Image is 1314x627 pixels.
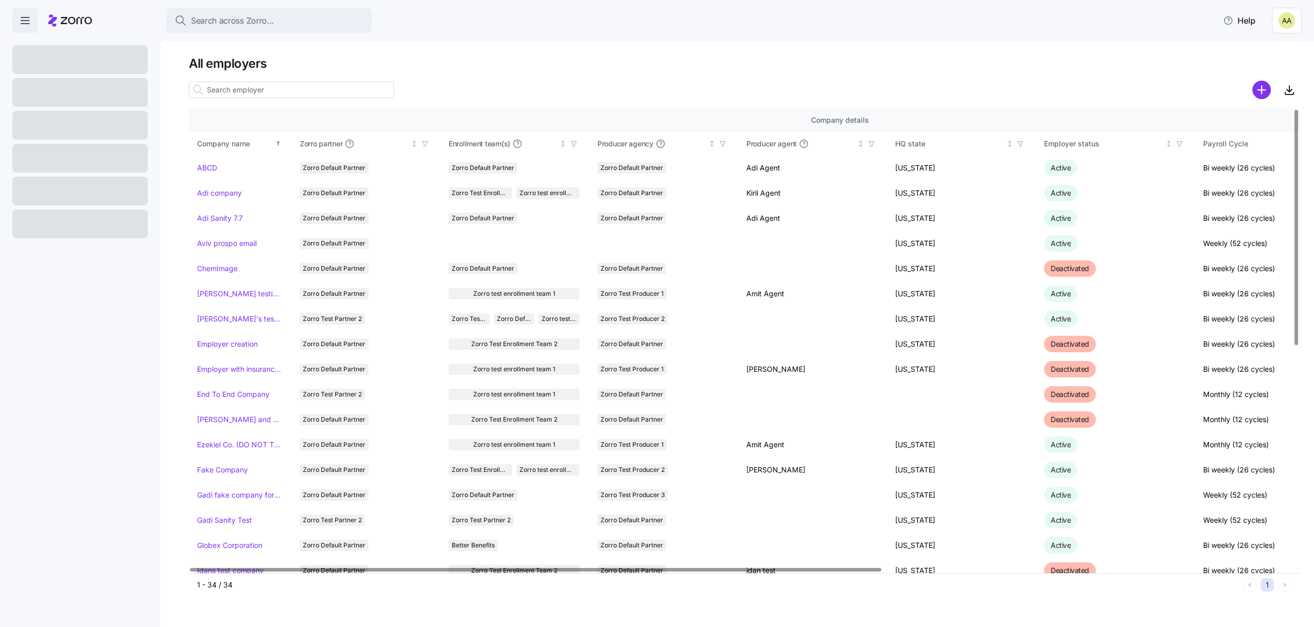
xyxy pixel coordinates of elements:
[601,389,663,400] span: Zorro Default Partner
[1051,289,1071,298] span: Active
[1051,465,1071,474] span: Active
[887,132,1036,156] th: HQ stateNot sorted
[197,565,264,576] a: Idans test company
[303,288,365,299] span: Zorro Default Partner
[452,489,514,501] span: Zorro Default Partner
[197,465,248,475] a: Fake Company
[197,440,282,450] a: Ezekiel Co. (DO NOT TOUCH)
[601,338,663,350] span: Zorro Default Partner
[601,313,665,325] span: Zorro Test Producer 2
[473,389,555,400] span: Zorro test enrollment team 1
[601,162,663,174] span: Zorro Default Partner
[300,139,342,149] span: Zorro partner
[887,281,1036,307] td: [US_STATE]
[1165,140,1172,147] div: Not sorted
[303,540,365,551] span: Zorro Default Partner
[746,139,797,149] span: Producer agent
[601,489,665,501] span: Zorro Test Producer 3
[738,458,887,483] td: [PERSON_NAME]
[601,565,663,576] span: Zorro Default Partner
[275,140,282,147] div: Sorted ascending
[303,389,362,400] span: Zorro Test Partner 2
[303,162,365,174] span: Zorro Default Partner
[887,508,1036,533] td: [US_STATE]
[1051,264,1089,273] span: Deactivated
[1051,541,1071,549] span: Active
[738,181,887,206] td: Kiril Agent
[589,132,738,156] th: Producer agencyNot sorted
[197,580,1239,590] div: 1 - 34 / 34
[887,357,1036,382] td: [US_STATE]
[1243,578,1257,592] button: Previous page
[166,8,372,33] button: Search across Zorro...
[1051,415,1089,424] span: Deactivated
[1051,440,1071,449] span: Active
[738,281,887,307] td: Amit Agent
[292,132,440,156] th: Zorro partnerNot sorted
[559,140,567,147] div: Not sorted
[197,238,257,249] a: Aviv prospo email
[197,364,282,374] a: Employer with insurance problems
[452,213,514,224] span: Zorro Default Partner
[449,139,510,149] span: Enrollment team(s)
[303,313,362,325] span: Zorro Test Partner 2
[887,256,1036,281] td: [US_STATE]
[519,464,577,476] span: Zorro test enrollment team 1
[189,82,394,98] input: Search employer
[601,464,665,476] span: Zorro Test Producer 2
[738,206,887,231] td: Adi Agent
[197,389,269,400] a: End To End Company
[601,288,664,299] span: Zorro Test Producer 1
[473,364,555,375] span: Zorro test enrollment team 1
[303,439,365,450] span: Zorro Default Partner
[857,140,864,147] div: Not sorted
[471,338,557,350] span: Zorro Test Enrollment Team 2
[440,132,589,156] th: Enrollment team(s)Not sorted
[1261,578,1274,592] button: 1
[738,156,887,181] td: Adi Agent
[452,263,514,274] span: Zorro Default Partner
[1051,390,1089,398] span: Deactivated
[452,313,487,325] span: Zorro Test Enrollment Team 2
[303,187,365,199] span: Zorro Default Partner
[1223,14,1255,27] span: Help
[303,515,362,526] span: Zorro Test Partner 2
[887,458,1036,483] td: [US_STATE]
[887,156,1036,181] td: [US_STATE]
[708,140,716,147] div: Not sorted
[601,187,663,199] span: Zorro Default Partner
[1215,10,1264,31] button: Help
[601,515,663,526] span: Zorro Default Partner
[471,565,557,576] span: Zorro Test Enrollment Team 2
[452,187,509,199] span: Zorro Test Enrollment Team 2
[197,188,242,198] a: Adi company
[895,138,1004,149] div: HQ state
[473,288,555,299] span: Zorro test enrollment team 1
[887,483,1036,508] td: [US_STATE]
[303,213,365,224] span: Zorro Default Partner
[197,414,282,425] a: [PERSON_NAME] and ChemImage
[303,464,365,476] span: Zorro Default Partner
[471,414,557,425] span: Zorro Test Enrollment Team 2
[303,364,365,375] span: Zorro Default Partner
[303,565,365,576] span: Zorro Default Partner
[197,314,282,324] a: [PERSON_NAME]'s test account
[452,540,495,551] span: Better Benefits
[197,138,273,149] div: Company name
[601,540,663,551] span: Zorro Default Partner
[601,364,664,375] span: Zorro Test Producer 1
[189,132,292,156] th: Company nameSorted ascending
[1203,138,1312,149] div: Payroll Cycle
[887,332,1036,357] td: [US_STATE]
[601,414,663,425] span: Zorro Default Partner
[1051,239,1071,248] span: Active
[1051,566,1089,575] span: Deactivated
[1279,12,1295,29] img: 69dbe272839496de7880a03cd36c60c1
[452,162,514,174] span: Zorro Default Partner
[1051,163,1071,172] span: Active
[887,206,1036,231] td: [US_STATE]
[303,238,365,249] span: Zorro Default Partner
[189,55,1300,71] h1: All employers
[197,339,258,349] a: Employer creation
[473,439,555,450] span: Zorro test enrollment team 1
